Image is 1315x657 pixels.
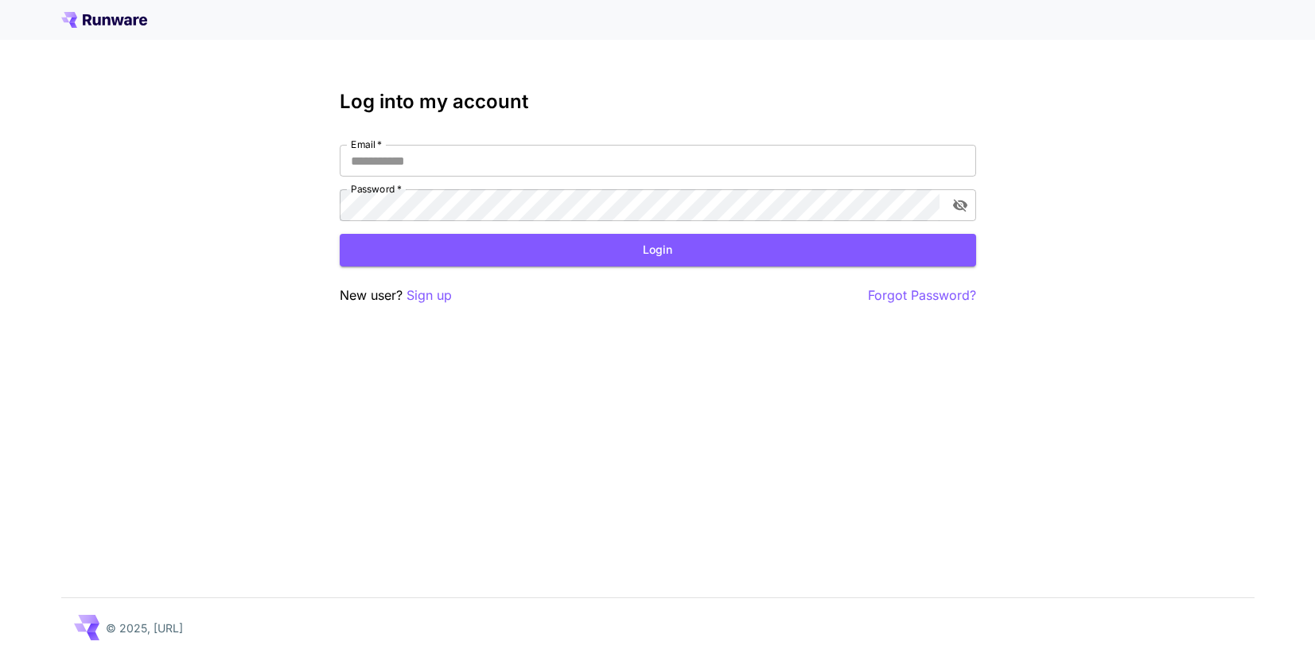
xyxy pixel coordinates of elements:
[407,286,452,305] button: Sign up
[106,620,183,636] p: © 2025, [URL]
[351,138,382,151] label: Email
[946,191,975,220] button: toggle password visibility
[340,91,976,113] h3: Log into my account
[868,286,976,305] button: Forgot Password?
[351,182,402,196] label: Password
[340,286,452,305] p: New user?
[340,234,976,266] button: Login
